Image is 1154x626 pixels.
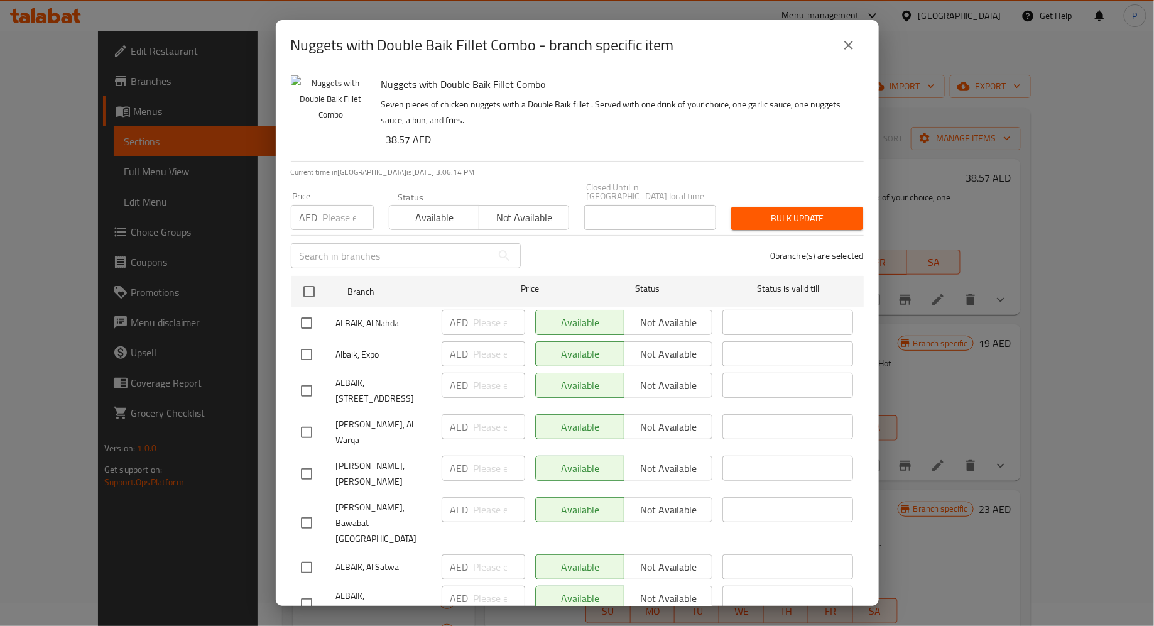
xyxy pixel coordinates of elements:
span: ALBAIK, [STREET_ADDRESS] [336,375,432,407]
button: Not available [479,205,569,230]
span: Not available [484,209,564,227]
input: Search in branches [291,243,492,268]
p: AED [450,461,469,476]
span: [PERSON_NAME], [PERSON_NAME] [336,458,432,490]
span: Albaik, Expo [336,347,432,363]
span: Price [488,281,572,297]
span: Branch [347,284,478,300]
p: AED [450,559,469,574]
input: Please enter price [474,414,525,439]
input: Please enter price [474,497,525,522]
span: Available [395,209,474,227]
span: ALBAIK, Al Satwa [336,559,432,575]
p: Seven pieces of chicken nuggets with a Double Baik fillet . Served with one drink of your choice,... [381,97,854,128]
span: Status is valid till [722,281,853,297]
button: close [834,30,864,60]
p: 0 branche(s) are selected [770,250,864,262]
button: Available [389,205,479,230]
p: AED [450,315,469,330]
p: AED [300,210,318,225]
p: AED [450,591,469,606]
input: Please enter price [474,341,525,366]
input: Please enter price [474,586,525,611]
input: Please enter price [474,554,525,579]
img: Nuggets with Double Baik Fillet Combo [291,75,371,156]
p: AED [450,346,469,361]
p: AED [450,502,469,517]
span: ALBAIK, Al Nahda [336,316,432,331]
input: Please enter price [474,373,525,398]
span: [PERSON_NAME], Bawabat [GEOGRAPHIC_DATA] [336,500,432,547]
p: AED [450,419,469,434]
span: ALBAIK, [PERSON_NAME] [336,588,432,620]
h2: Nuggets with Double Baik Fillet Combo - branch specific item [291,35,674,55]
h6: 38.57 AED [386,131,854,148]
span: Status [582,281,712,297]
button: Bulk update [731,207,863,230]
input: Please enter price [474,456,525,481]
p: AED [450,378,469,393]
input: Please enter price [474,310,525,335]
p: Current time in [GEOGRAPHIC_DATA] is [DATE] 3:06:14 PM [291,167,864,178]
input: Please enter price [323,205,374,230]
h6: Nuggets with Double Baik Fillet Combo [381,75,854,93]
span: Bulk update [741,211,853,226]
span: [PERSON_NAME], Al Warqa [336,417,432,448]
